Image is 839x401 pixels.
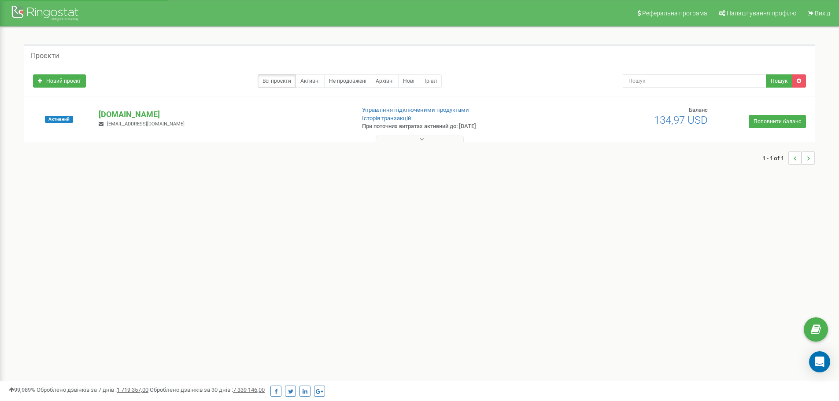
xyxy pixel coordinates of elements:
a: Історія транзакцій [362,115,411,121]
div: Open Intercom Messenger [809,351,830,372]
span: Вихід [815,10,830,17]
a: Поповнити баланс [749,115,806,128]
a: Архівні [371,74,399,88]
span: 134,97 USD [654,114,708,126]
span: 99,989% [9,386,35,393]
u: 1 719 357,00 [117,386,148,393]
a: Не продовжені [324,74,371,88]
nav: ... [762,143,815,173]
a: Тріал [419,74,442,88]
a: Активні [296,74,325,88]
h5: Проєкти [31,52,59,60]
span: 1 - 1 of 1 [762,151,788,165]
span: Оброблено дзвінків за 30 днів : [150,386,265,393]
input: Пошук [623,74,766,88]
p: При поточних витратах активний до: [DATE] [362,122,545,131]
a: Управління підключеними продуктами [362,107,469,113]
span: Реферальна програма [642,10,707,17]
span: Оброблено дзвінків за 7 днів : [37,386,148,393]
a: Новий проєкт [33,74,86,88]
span: Активний [45,116,73,123]
span: Налаштування профілю [727,10,796,17]
u: 7 339 146,00 [233,386,265,393]
p: [DOMAIN_NAME] [99,109,347,120]
button: Пошук [766,74,792,88]
span: [EMAIL_ADDRESS][DOMAIN_NAME] [107,121,185,127]
a: Нові [398,74,419,88]
a: Всі проєкти [258,74,296,88]
span: Баланс [689,107,708,113]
